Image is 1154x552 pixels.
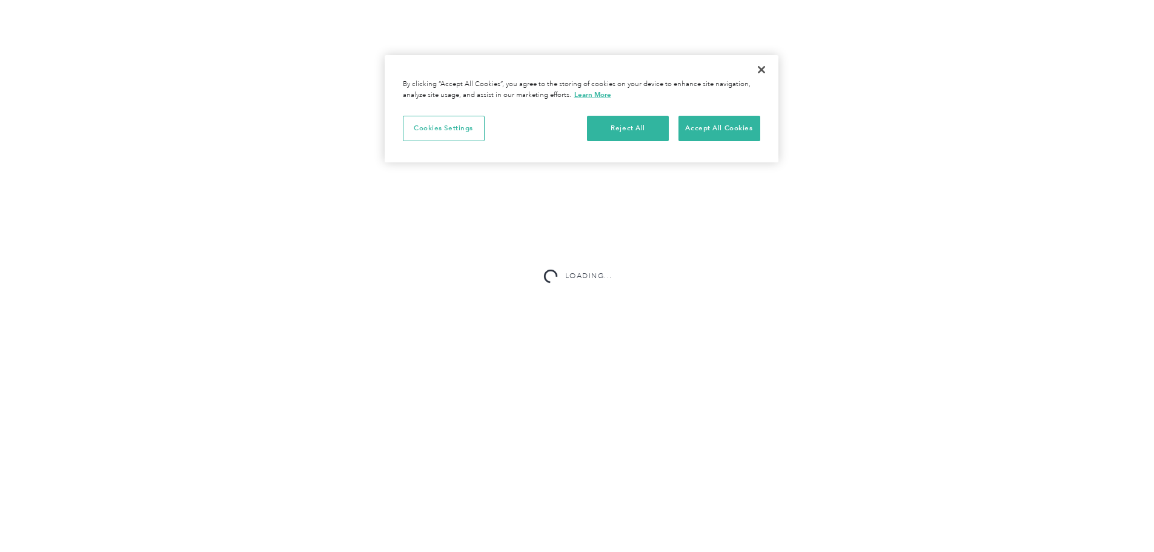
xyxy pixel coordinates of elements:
[403,116,485,141] button: Cookies Settings
[574,90,611,99] a: More information about your privacy, opens in a new tab
[678,116,760,141] button: Accept All Cookies
[385,55,778,162] div: Privacy
[403,79,760,101] div: By clicking “Accept All Cookies”, you agree to the storing of cookies on your device to enhance s...
[587,116,669,141] button: Reject All
[748,56,775,83] button: Close
[565,270,612,282] div: Loading...
[385,55,778,162] div: Cookie banner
